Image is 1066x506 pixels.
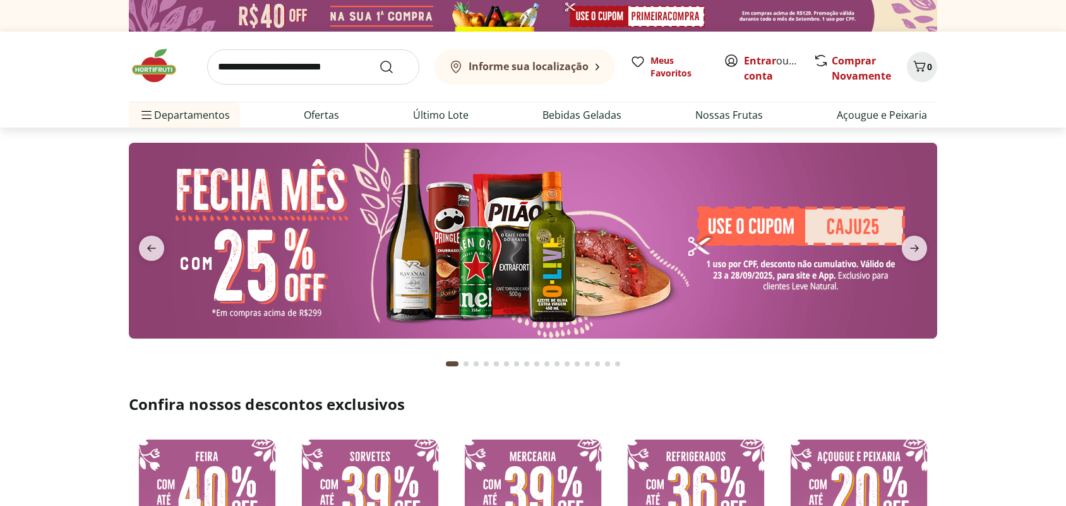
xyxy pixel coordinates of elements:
button: Go to page 9 from fs-carousel [532,349,542,379]
a: Meus Favoritos [630,54,709,80]
a: Comprar Novamente [832,54,891,83]
button: Informe sua localização [434,49,615,85]
span: Meus Favoritos [650,54,709,80]
button: Go to page 13 from fs-carousel [572,349,582,379]
button: Go to page 5 from fs-carousel [491,349,501,379]
a: Último Lote [413,107,469,123]
h2: Confira nossos descontos exclusivos [129,394,937,414]
a: Bebidas Geladas [542,107,621,123]
button: Go to page 8 from fs-carousel [522,349,532,379]
button: Go to page 16 from fs-carousel [602,349,613,379]
button: Current page from fs-carousel [443,349,461,379]
button: Go to page 12 from fs-carousel [562,349,572,379]
button: Go to page 10 from fs-carousel [542,349,552,379]
button: Go to page 17 from fs-carousel [613,349,623,379]
button: previous [129,236,174,261]
b: Informe sua localização [469,59,589,73]
button: Go to page 14 from fs-carousel [582,349,592,379]
a: Açougue e Peixaria [837,107,927,123]
a: Criar conta [744,54,813,83]
span: ou [744,53,800,83]
a: Entrar [744,54,776,68]
span: 0 [927,61,932,73]
img: Hortifruti [129,47,192,85]
img: banana [129,143,937,339]
button: Go to page 15 from fs-carousel [592,349,602,379]
button: Go to page 4 from fs-carousel [481,349,491,379]
span: Departamentos [139,100,230,130]
button: Go to page 7 from fs-carousel [512,349,522,379]
input: search [207,49,419,85]
a: Ofertas [304,107,339,123]
button: Menu [139,100,154,130]
button: Go to page 6 from fs-carousel [501,349,512,379]
button: next [892,236,937,261]
a: Nossas Frutas [695,107,763,123]
button: Go to page 11 from fs-carousel [552,349,562,379]
button: Submit Search [379,59,409,75]
button: Go to page 3 from fs-carousel [471,349,481,379]
button: Go to page 2 from fs-carousel [461,349,471,379]
button: Carrinho [907,52,937,82]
